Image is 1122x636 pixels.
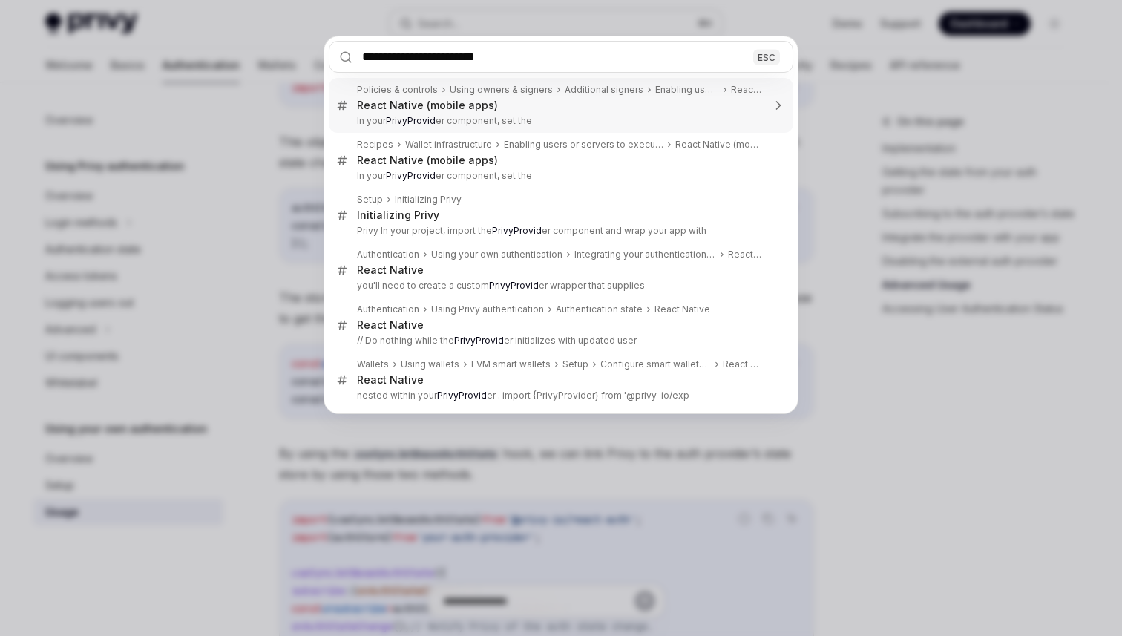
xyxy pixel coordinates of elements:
div: Using Privy authentication [431,304,544,315]
div: React Native [723,358,762,370]
div: Recipes [357,139,393,151]
div: Enabling users or servers to execute transactions [504,139,663,151]
div: Enabling users or servers to execute transactions [655,84,719,96]
div: Authentication [357,304,419,315]
div: React Native [357,373,424,387]
div: Configure smart wallets in the SDK [600,358,711,370]
div: React Native [357,318,424,332]
div: Initializing Privy [395,194,462,206]
b: PrivyProvid [386,170,436,181]
div: Wallet infrastructure [405,139,492,151]
b: PrivyProvid [437,390,487,401]
p: In your er component, set the [357,115,762,127]
div: Using owners & signers [450,84,553,96]
p: you'll need to create a custom er wrapper that supplies [357,280,762,292]
p: // Do nothing while the er initializes with updated user [357,335,762,347]
div: Using your own authentication [431,249,562,260]
p: In your er component, set the [357,170,762,182]
b: PrivyProvid [386,115,436,126]
div: Policies & controls [357,84,438,96]
div: EVM smart wallets [471,358,551,370]
div: React Native [654,304,710,315]
div: Authentication [357,249,419,260]
div: Using wallets [401,358,459,370]
div: React Native (mobile apps) [357,154,498,167]
div: Additional signers [565,84,643,96]
div: Wallets [357,358,389,370]
div: React Native (mobile apps) [357,99,498,112]
div: ESC [753,49,780,65]
b: PrivyProvid [492,225,542,236]
b: PrivyProvid [489,280,539,291]
div: React Native (mobile apps) [675,139,762,151]
div: Authentication state [556,304,643,315]
div: React Native (mobile apps) [731,84,762,96]
p: nested within your er . import {PrivyProvider} from '@privy-io/exp [357,390,762,401]
div: Initializing Privy [357,209,439,222]
p: Privy In your project, import the er component and wrap your app with [357,225,762,237]
div: Integrating your authentication provider with Privy [574,249,716,260]
div: React Native [357,263,424,277]
div: Setup [562,358,588,370]
div: Setup [357,194,383,206]
div: React Native [728,249,762,260]
b: PrivyProvid [454,335,504,346]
